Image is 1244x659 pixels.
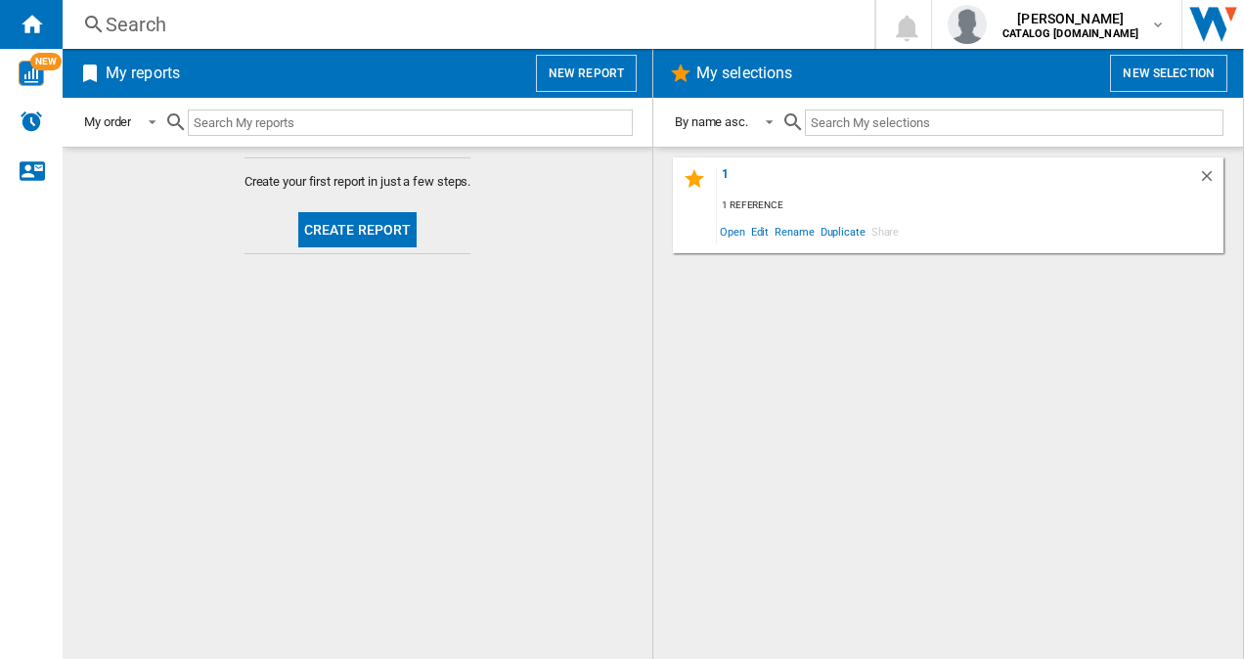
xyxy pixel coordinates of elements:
span: NEW [30,53,62,70]
div: 1 reference [717,194,1223,218]
img: profile.jpg [948,5,987,44]
img: alerts-logo.svg [20,110,43,133]
img: wise-card.svg [19,61,44,86]
div: Search [106,11,823,38]
button: New selection [1110,55,1227,92]
button: Create report [298,212,418,247]
span: Duplicate [818,218,868,244]
div: My order [84,114,131,129]
span: Create your first report in just a few steps. [244,173,471,191]
span: Share [868,218,903,244]
h2: My selections [692,55,796,92]
span: Edit [748,218,773,244]
input: Search My reports [188,110,633,136]
div: 1 [717,167,1198,194]
span: Rename [772,218,817,244]
b: CATALOG [DOMAIN_NAME] [1002,27,1138,40]
div: By name asc. [675,114,748,129]
input: Search My selections [805,110,1223,136]
span: [PERSON_NAME] [1002,9,1138,28]
span: Open [717,218,748,244]
div: Delete [1198,167,1223,194]
h2: My reports [102,55,184,92]
button: New report [536,55,637,92]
